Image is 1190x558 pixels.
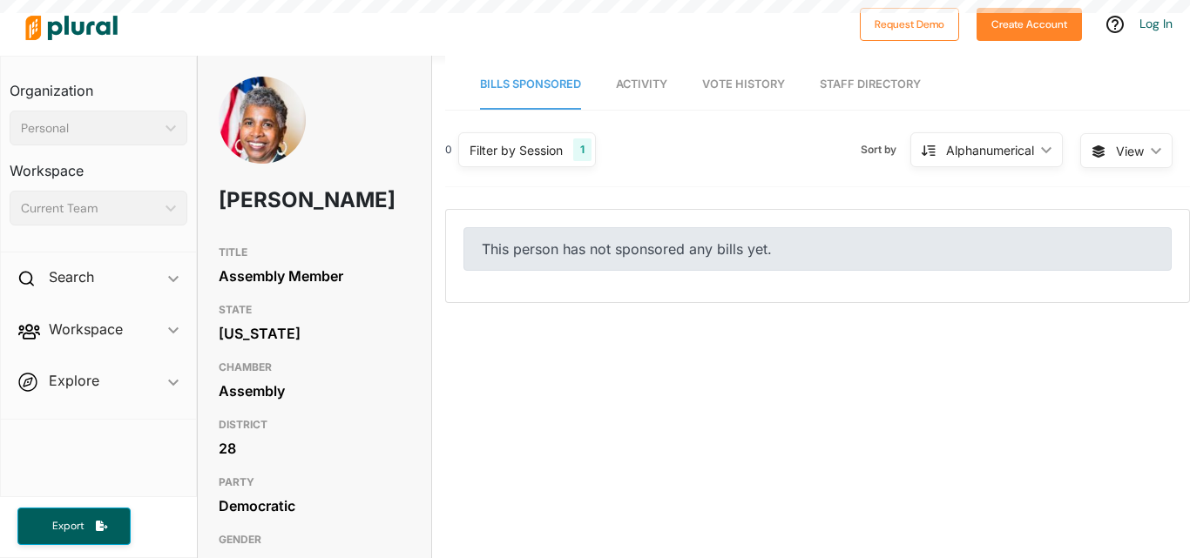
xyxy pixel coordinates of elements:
h3: TITLE [219,242,410,263]
div: 28 [219,435,410,461]
span: Export [40,519,96,534]
a: Vote History [702,60,785,110]
button: Create Account [977,8,1082,41]
div: Assembly Member [219,263,410,289]
div: Current Team [21,199,159,218]
div: 1 [573,138,592,161]
a: Log In [1139,16,1173,31]
h3: Organization [10,65,187,104]
div: Personal [21,119,159,138]
span: Bills Sponsored [480,77,581,91]
div: Assembly [219,378,410,404]
h3: GENDER [219,529,410,550]
span: View [1116,142,1144,160]
a: Staff Directory [820,60,921,110]
h3: STATE [219,299,410,320]
div: This person has not sponsored any bills yet. [463,227,1172,271]
a: Request Demo [860,14,959,32]
h2: Search [49,267,94,286]
img: Headshot of Cleopatra Tucker [219,77,306,204]
div: Filter by Session [470,141,563,159]
h3: Workspace [10,145,187,184]
span: Activity [616,77,667,91]
button: Export [17,508,131,545]
div: [US_STATE] [219,320,410,346]
div: 0 [445,142,452,158]
a: Create Account [977,14,1082,32]
h1: [PERSON_NAME] [219,174,334,226]
span: Sort by [861,142,910,158]
h3: CHAMBER [219,357,410,378]
div: Democratic [219,493,410,519]
a: Bills Sponsored [480,60,581,110]
h3: PARTY [219,472,410,493]
div: Alphanumerical [946,141,1034,159]
span: Vote History [702,77,785,91]
button: Request Demo [860,8,959,41]
h3: DISTRICT [219,414,410,435]
a: Activity [616,60,667,110]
